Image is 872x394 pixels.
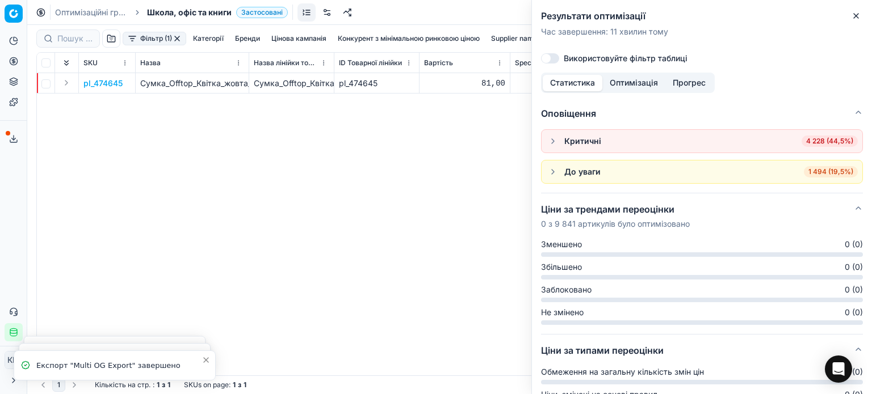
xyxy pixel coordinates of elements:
[55,7,128,18] a: Оптимізаційні групи
[184,380,230,389] span: SKUs on page :
[541,261,582,273] span: Збільшено
[541,218,690,230] p: 0 з 9 841 артикулів було оптимізовано
[333,32,484,45] button: Конкурент з мінімальною ринковою ціною
[5,351,22,368] span: КM
[254,78,329,89] div: Сумка_Offtop_Квітка_жовта_16_х_5.4_см_(856865)
[543,75,602,91] button: Статистика
[845,284,863,295] span: 0 (0)
[564,135,601,147] div: Критичні
[541,9,863,23] h2: Результати оптимізації
[254,58,318,67] span: Назва лінійки товарів
[52,378,65,392] button: 1
[564,54,687,62] label: Використовуйте фільтр таблиці
[541,26,863,37] p: Час завершення : 11 хвилин тому
[602,75,665,91] button: Оптимізація
[541,98,863,129] button: Оповіщення
[541,193,863,239] button: Ціни за трендами переоцінки0 з 9 841 артикулів було оптимізовано
[238,380,241,389] strong: з
[36,360,202,371] div: Експорт "Multi OG Export" завершено
[233,380,236,389] strong: 1
[802,135,858,147] span: 4 228 (44,5%)
[95,380,150,389] span: Кількість на стр.
[424,58,453,67] span: Вартість
[5,351,23,369] button: КM
[845,366,863,378] span: 0 (0)
[57,33,93,44] input: Пошук по SKU або назві
[845,307,863,318] span: 0 (0)
[339,58,402,67] span: ID Товарної лінійки
[665,75,713,91] button: Прогрес
[541,239,582,250] span: Зменшено
[515,78,590,89] div: -
[147,7,232,18] span: Школа, офіс та книги
[339,78,414,89] div: pl_474645
[60,76,73,90] button: Expand
[83,58,98,67] span: SKU
[845,239,863,250] span: 0 (0)
[199,353,213,367] button: Close toast
[267,32,331,45] button: Цінова кампанія
[541,307,584,318] span: Не змінено
[162,380,165,389] strong: з
[541,366,704,378] span: Обмеження на загальну кількість змін цін
[541,202,690,216] h5: Ціни за трендами переоцінки
[68,378,81,392] button: Go to next page
[564,166,601,177] div: До уваги
[157,380,160,389] strong: 1
[515,58,574,67] span: Specification Cost
[55,7,288,18] nav: breadcrumb
[36,378,50,392] button: Go to previous page
[825,355,852,383] div: Open Intercom Messenger
[95,380,170,389] div: :
[236,7,288,18] span: Застосовані
[36,378,81,392] nav: pagination
[541,239,863,334] div: Ціни за трендами переоцінки0 з 9 841 артикулів було оптимізовано
[60,56,73,70] button: Expand all
[845,261,863,273] span: 0 (0)
[167,380,170,389] strong: 1
[230,32,265,45] button: Бренди
[541,334,863,366] button: Ціни за типами переоцінки
[123,32,186,45] button: Фільтр (1)
[244,380,246,389] strong: 1
[188,32,228,45] button: Категорії
[487,32,542,45] button: Supplier name
[541,284,592,295] span: Заблоковано
[541,129,863,193] div: Оповіщення
[140,78,244,89] p: Сумка_Offtop_Квітка_жовта_16_х_5.4_см_(856865)
[147,7,288,18] span: Школа, офіс та книгиЗастосовані
[140,58,161,67] span: Назва
[804,166,858,177] span: 1 494 (19,5%)
[83,78,123,89] button: pl_474645
[424,78,505,89] div: 81,00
